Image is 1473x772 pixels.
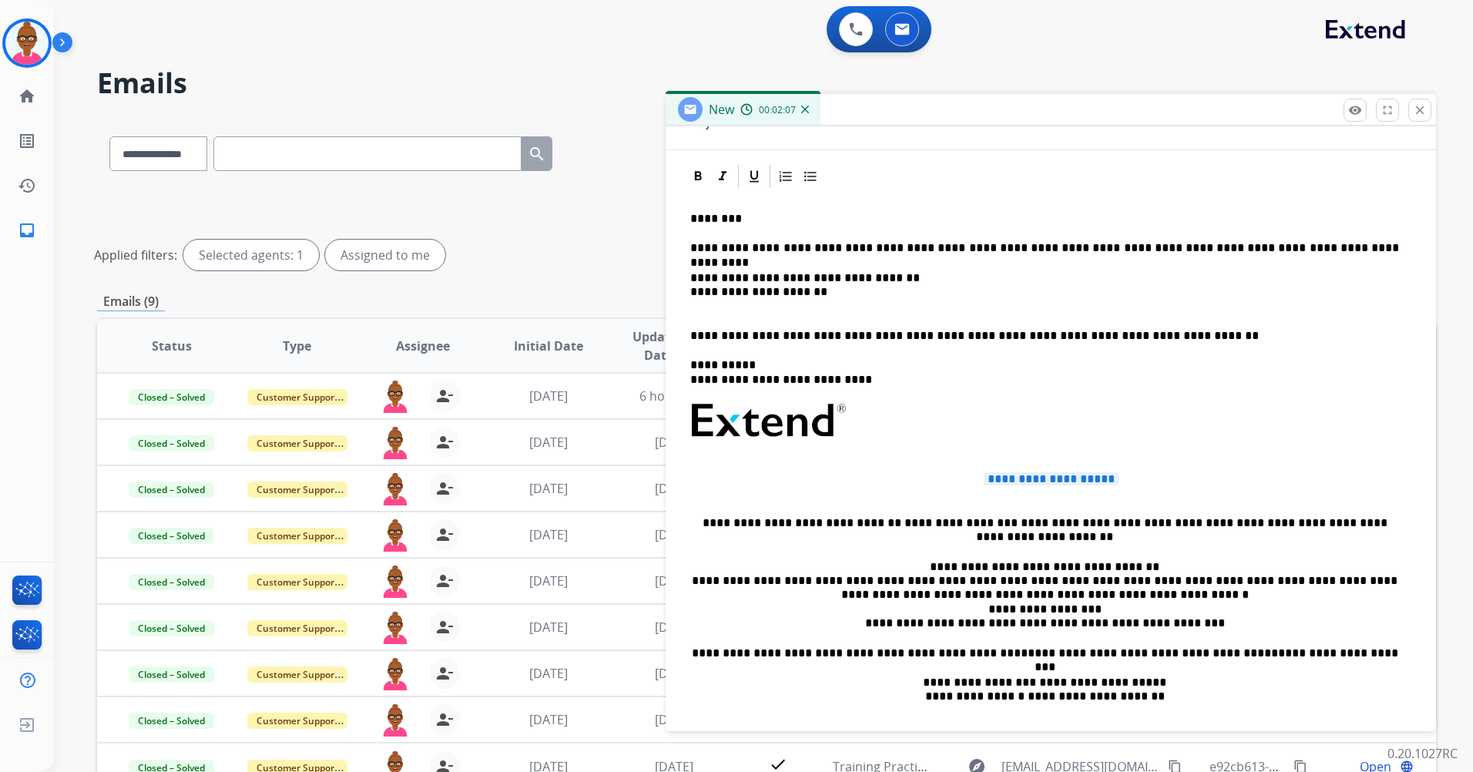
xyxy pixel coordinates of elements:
div: Underline [743,165,766,188]
span: [DATE] [529,619,568,636]
mat-icon: person_remove [435,710,454,729]
span: Closed – Solved [129,482,214,498]
span: Customer Support [247,574,347,590]
span: Customer Support [247,482,347,498]
span: [DATE] [655,434,693,451]
span: [DATE] [655,526,693,543]
mat-icon: home [18,87,36,106]
mat-icon: list_alt [18,132,36,150]
mat-icon: person_remove [435,387,454,405]
h2: Emails [97,68,1436,99]
span: Customer Support [247,435,347,451]
p: Emails (9) [97,292,165,311]
mat-icon: person_remove [435,479,454,498]
span: Closed – Solved [129,713,214,729]
mat-icon: history [18,176,36,195]
span: [DATE] [655,711,693,728]
img: agent-avatar [380,473,411,505]
img: agent-avatar [380,519,411,552]
span: [DATE] [655,572,693,589]
mat-icon: close [1413,103,1427,117]
span: Customer Support [247,528,347,544]
mat-icon: person_remove [435,433,454,451]
img: agent-avatar [380,612,411,644]
span: [DATE] [655,619,693,636]
span: [DATE] [529,665,568,682]
span: Closed – Solved [129,620,214,636]
mat-icon: fullscreen [1381,103,1394,117]
span: [DATE] [655,665,693,682]
img: agent-avatar [380,381,411,413]
span: [DATE] [655,480,693,497]
span: Customer Support [247,666,347,683]
img: agent-avatar [380,704,411,737]
span: Closed – Solved [129,528,214,544]
mat-icon: person_remove [435,618,454,636]
span: [DATE] [529,572,568,589]
mat-icon: person_remove [435,664,454,683]
span: Assignee [396,337,450,355]
span: Status [152,337,192,355]
mat-icon: remove_red_eye [1348,103,1362,117]
span: [DATE] [529,480,568,497]
span: [DATE] [529,526,568,543]
mat-icon: search [528,145,546,163]
span: Type [283,337,311,355]
img: agent-avatar [380,658,411,690]
div: Bold [686,165,710,188]
img: agent-avatar [380,427,411,459]
div: Ordered List [774,165,797,188]
img: agent-avatar [380,566,411,598]
p: 0.20.1027RC [1387,744,1458,763]
span: Closed – Solved [129,574,214,590]
mat-icon: inbox [18,221,36,240]
mat-icon: person_remove [435,525,454,544]
img: avatar [5,22,49,65]
div: Bullet List [799,165,822,188]
span: [DATE] [529,434,568,451]
div: Assigned to me [325,240,445,270]
span: [DATE] [529,711,568,728]
span: Initial Date [514,337,583,355]
div: Italic [711,165,734,188]
p: Applied filters: [94,246,177,264]
span: Customer Support [247,389,347,405]
span: Closed – Solved [129,435,214,451]
span: Closed – Solved [129,666,214,683]
mat-icon: person_remove [435,572,454,590]
span: Updated Date [624,327,693,364]
span: Customer Support [247,713,347,729]
span: 00:02:07 [759,104,796,116]
span: 6 hours ago [639,388,709,404]
span: New [709,101,734,118]
span: Customer Support [247,620,347,636]
span: Closed – Solved [129,389,214,405]
div: Selected agents: 1 [183,240,319,270]
span: [DATE] [529,388,568,404]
